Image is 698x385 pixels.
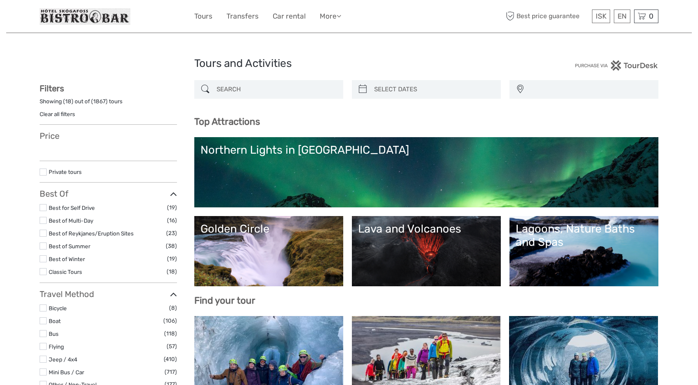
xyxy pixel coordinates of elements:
[371,82,497,97] input: SELECT DATES
[226,10,259,22] a: Transfers
[194,57,504,70] h1: Tours and Activities
[273,10,306,22] a: Car rental
[49,318,61,324] a: Boat
[614,10,630,23] div: EN
[164,329,177,338] span: (118)
[213,82,339,97] input: SEARCH
[49,305,67,311] a: Bicycle
[200,143,652,157] div: Northern Lights in [GEOGRAPHIC_DATA]
[504,10,590,23] span: Best price guarantee
[49,330,59,337] a: Bus
[169,303,177,313] span: (8)
[49,169,82,175] a: Private tours
[49,343,64,350] a: Flying
[167,203,177,212] span: (19)
[200,222,337,280] a: Golden Circle
[40,111,75,117] a: Clear all filters
[596,12,606,20] span: ISK
[164,354,177,364] span: (410)
[320,10,341,22] a: More
[40,289,177,299] h3: Travel Method
[516,222,652,249] div: Lagoons, Nature Baths and Spas
[166,241,177,251] span: (38)
[65,97,71,105] label: 18
[49,369,84,375] a: Mini Bus / Car
[575,60,658,71] img: PurchaseViaTourDesk.png
[648,12,655,20] span: 0
[49,204,95,211] a: Best for Self Drive
[49,230,134,237] a: Best of Reykjanes/Eruption Sites
[40,131,177,141] h3: Price
[93,97,106,105] label: 1867
[358,222,495,235] div: Lava and Volcanoes
[166,228,177,238] span: (23)
[358,222,495,280] a: Lava and Volcanoes
[40,8,130,25] img: 370-9bfd279c-32cd-4bcc-8cdf-8c172563a8eb_logo_small.jpg
[40,83,64,93] strong: Filters
[167,254,177,264] span: (19)
[49,243,90,250] a: Best of Summer
[516,222,652,280] a: Lagoons, Nature Baths and Spas
[194,295,255,306] b: Find your tour
[165,367,177,377] span: (717)
[40,189,177,199] h3: Best Of
[49,256,85,262] a: Best of Winter
[167,342,177,351] span: (57)
[200,222,337,235] div: Golden Circle
[194,10,212,22] a: Tours
[49,356,77,363] a: Jeep / 4x4
[49,269,82,275] a: Classic Tours
[194,116,260,127] b: Top Attractions
[163,316,177,326] span: (106)
[167,216,177,225] span: (16)
[49,217,93,224] a: Best of Multi-Day
[167,267,177,276] span: (18)
[40,97,177,110] div: Showing ( ) out of ( ) tours
[200,143,652,201] a: Northern Lights in [GEOGRAPHIC_DATA]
